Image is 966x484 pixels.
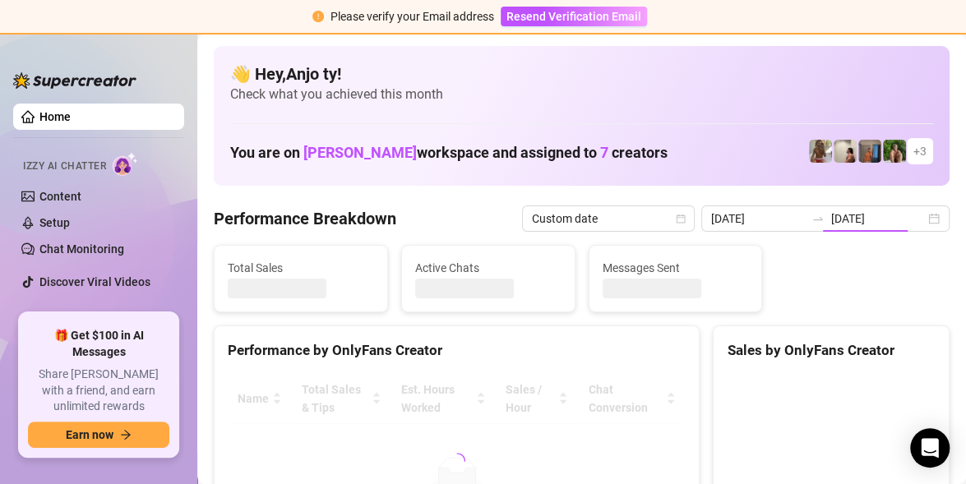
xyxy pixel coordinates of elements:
button: Resend Verification Email [501,7,647,26]
div: Performance by OnlyFans Creator [228,339,686,362]
img: Wayne [858,140,881,163]
img: Nathaniel [883,140,906,163]
span: Earn now [66,428,113,441]
img: Ralphy [834,140,857,163]
span: exclamation-circle [312,11,324,22]
img: logo-BBDzfeDw.svg [13,72,136,89]
span: Custom date [532,206,685,231]
h4: Performance Breakdown [214,207,396,230]
span: + 3 [913,142,927,160]
h1: You are on workspace and assigned to creators [230,144,668,162]
span: Check what you achieved this month [230,85,933,104]
span: Resend Verification Email [506,10,641,23]
span: [PERSON_NAME] [303,144,417,161]
div: Open Intercom Messenger [910,428,950,468]
span: Share [PERSON_NAME] with a friend, and earn unlimited rewards [28,366,169,415]
a: Discover Viral Videos [39,275,150,288]
span: arrow-right [120,429,132,440]
span: Active Chats [415,259,562,277]
span: Izzy AI Chatter [23,159,106,174]
span: Messages Sent [603,259,749,277]
span: 7 [600,144,608,161]
img: Nathaniel [809,140,832,163]
div: Please verify your Email address [330,7,494,25]
button: Earn nowarrow-right [28,422,169,448]
input: Start date [711,210,805,228]
span: to [811,212,825,225]
input: End date [831,210,925,228]
span: loading [447,451,467,471]
a: Home [39,110,71,123]
span: swap-right [811,212,825,225]
a: Content [39,190,81,203]
h4: 👋 Hey, Anjo ty ! [230,62,933,85]
a: Setup [39,216,70,229]
div: Sales by OnlyFans Creator [727,339,936,362]
a: Chat Monitoring [39,242,124,256]
img: AI Chatter [113,152,138,176]
span: calendar [676,214,686,224]
span: 🎁 Get $100 in AI Messages [28,328,169,360]
span: Total Sales [228,259,374,277]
